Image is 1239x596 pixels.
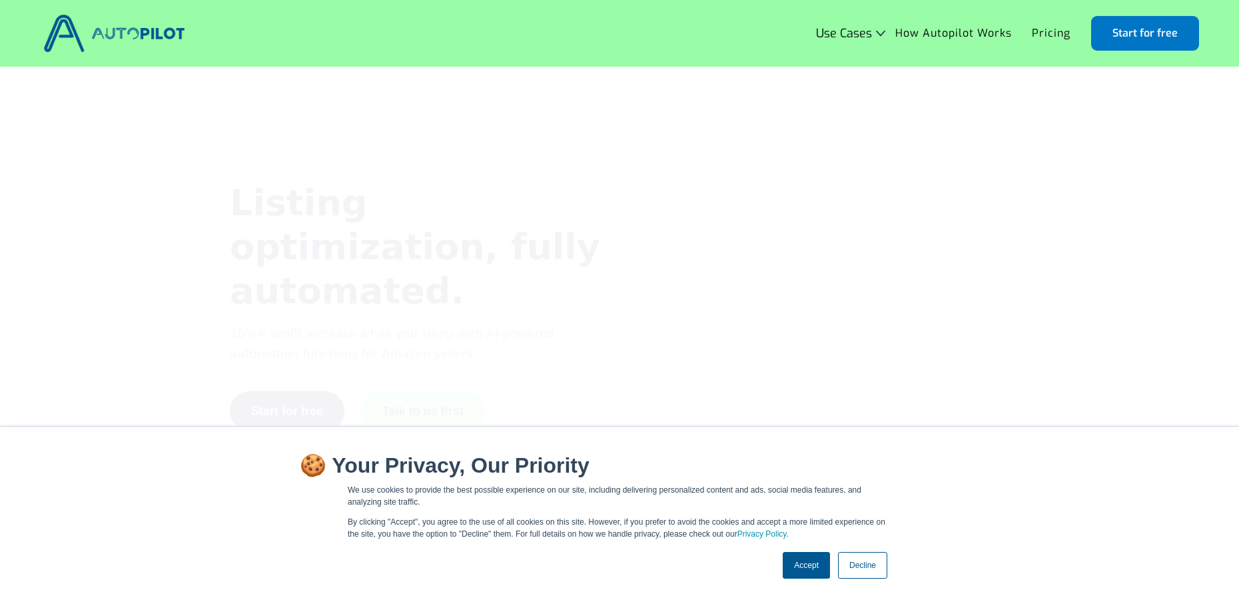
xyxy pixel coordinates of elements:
[230,181,611,313] h1: Listing optimization, fully automated.
[251,405,323,418] div: Start for free
[382,405,464,418] div: Talk to us first
[348,484,891,508] p: We use cookies to provide the best possible experience on our site, including delivering personal...
[783,552,830,579] a: Accept
[816,27,872,40] div: Use Cases
[300,453,939,477] h2: 🍪 Your Privacy, Our Priority
[230,324,611,364] p: 20%+ profit increase while you sleep with AI-powered automation functions for Amazon sellers.
[1022,21,1080,46] a: Pricing
[885,21,1022,46] a: How Autopilot Works
[737,529,787,539] a: Privacy Policy
[1091,16,1199,51] a: Start for free
[838,552,887,579] a: Decline
[360,391,486,432] a: Talk to us first
[876,30,885,36] img: Icon Rounded Chevron Dark - BRIX Templates
[230,391,344,431] a: Start for free
[348,516,891,540] p: By clicking "Accept", you agree to the use of all cookies on this site. However, if you prefer to...
[816,27,885,40] div: Use Cases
